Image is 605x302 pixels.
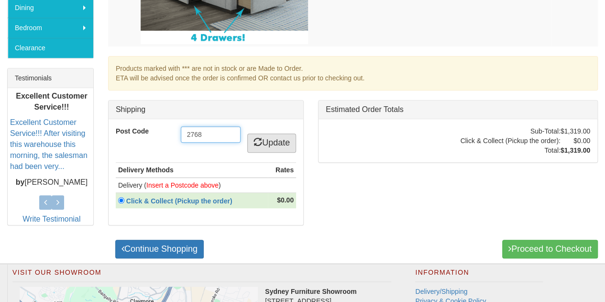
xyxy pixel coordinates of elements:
[561,146,590,154] strong: $1,319.00
[277,196,294,204] strong: $0.00
[124,197,238,205] a: Click & Collect (Pickup the order)
[326,105,590,114] h3: Estimated Order Totals
[8,38,93,58] a: Clearance
[415,288,467,295] a: Delivery/Shipping
[8,68,93,88] div: Testimonials
[16,178,25,186] b: by
[247,134,296,153] a: Update
[561,136,590,145] td: $0.00
[8,18,93,38] a: Bedroom
[275,166,294,174] strong: Rates
[126,197,232,205] strong: Click & Collect (Pickup the order)
[22,215,80,223] a: Write Testimonial
[265,288,356,295] strong: Sydney Furniture Showroom
[10,118,88,170] a: Excellent Customer Service!!! After visiting this warehouse this morning, the salesman had been v...
[502,240,598,259] a: Proceed to Checkout
[109,126,174,136] label: Post Code
[116,178,268,193] td: Delivery ( )
[460,145,560,155] td: Total:
[561,126,590,136] td: $1,319.00
[16,91,87,111] b: Excellent Customer Service!!!
[415,269,542,281] h2: Information
[12,269,391,281] h2: Visit Our Showroom
[460,136,560,145] td: Click & Collect (Pickup the order):
[10,177,93,188] p: [PERSON_NAME]
[115,240,204,259] a: Continue Shopping
[118,166,174,174] strong: Delivery Methods
[460,126,560,136] td: Sub-Total:
[146,181,219,189] font: Insert a Postcode above
[108,56,598,90] div: Products marked with *** are not in stock or are Made to Order. ETA will be advised once the orde...
[116,105,296,114] h3: Shipping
